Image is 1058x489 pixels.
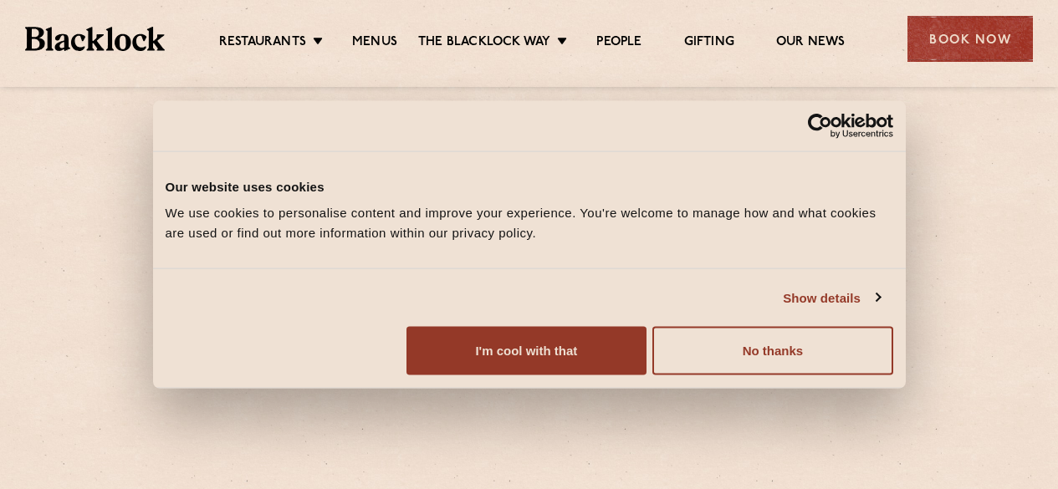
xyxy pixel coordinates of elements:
a: The Blacklock Way [418,34,550,53]
div: Book Now [907,16,1033,62]
img: BL_Textured_Logo-footer-cropped.svg [25,27,165,50]
div: We use cookies to personalise content and improve your experience. You're welcome to manage how a... [166,203,893,243]
a: Menus [352,34,397,53]
a: People [596,34,641,53]
div: Our website uses cookies [166,176,893,196]
button: No thanks [652,327,892,375]
a: Our News [776,34,846,53]
button: I'm cool with that [406,327,647,375]
a: Show details [783,288,880,308]
a: Gifting [684,34,734,53]
a: Usercentrics Cookiebot - opens in a new window [747,113,893,138]
a: Restaurants [219,34,306,53]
